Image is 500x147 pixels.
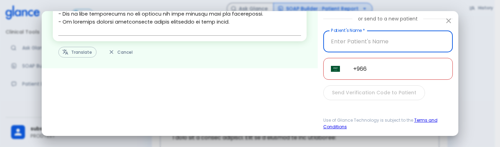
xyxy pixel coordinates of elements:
[331,27,365,33] label: Patient's Name
[345,58,453,80] input: Enter Patient's WhatsApp Number
[323,31,453,52] input: Enter Patient's Name
[323,117,453,131] span: Use of Glance Technology is subject to the
[58,47,97,58] button: Translate
[328,62,343,76] button: Select country
[358,15,418,22] p: or send to a new patient
[331,66,340,72] img: Saudi Arabia
[105,47,137,58] button: Cancel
